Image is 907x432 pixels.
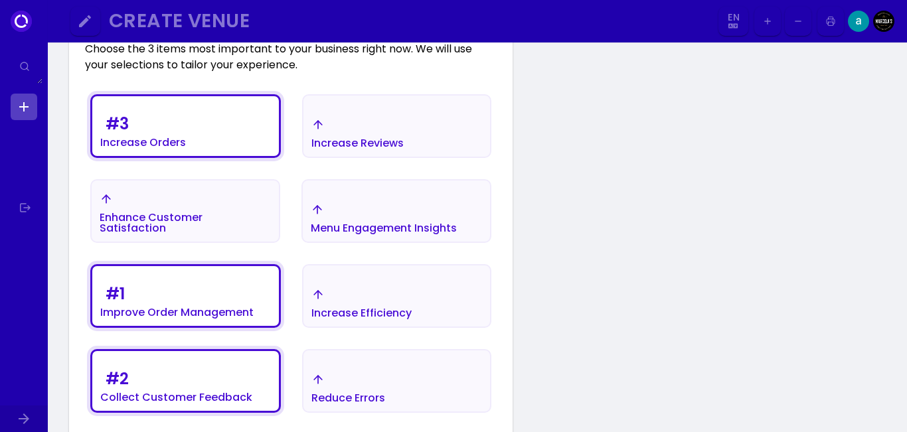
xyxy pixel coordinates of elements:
div: Increase Efficiency [311,308,412,319]
button: Increase Reviews [302,94,491,158]
img: Image [873,11,894,32]
div: Increase Reviews [311,138,404,149]
button: Reduce Errors [302,349,491,413]
button: Create Venue [104,7,714,36]
button: Enhance Customer Satisfaction [90,179,280,243]
button: Menu Engagement Insights [301,179,491,243]
div: # 3 [106,116,129,132]
button: #2Collect Customer Feedback [90,349,281,413]
div: Improve Order Management [100,307,254,318]
button: #3Increase Orders [90,94,281,158]
div: Reduce Errors [311,393,385,403]
div: # 1 [106,286,125,302]
button: Increase Efficiency [302,264,491,328]
div: Menu Engagement Insights [311,223,457,234]
div: Increase Orders [100,137,186,148]
div: Create Venue [109,13,701,29]
div: Collect Customer Feedback [100,392,252,403]
div: # 2 [106,371,129,387]
button: #1Improve Order Management [90,264,281,328]
div: Choose the 3 items most important to your business right now. We will use your selections to tail... [69,25,513,73]
div: Enhance Customer Satisfaction [100,212,271,234]
img: Image [848,11,869,32]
